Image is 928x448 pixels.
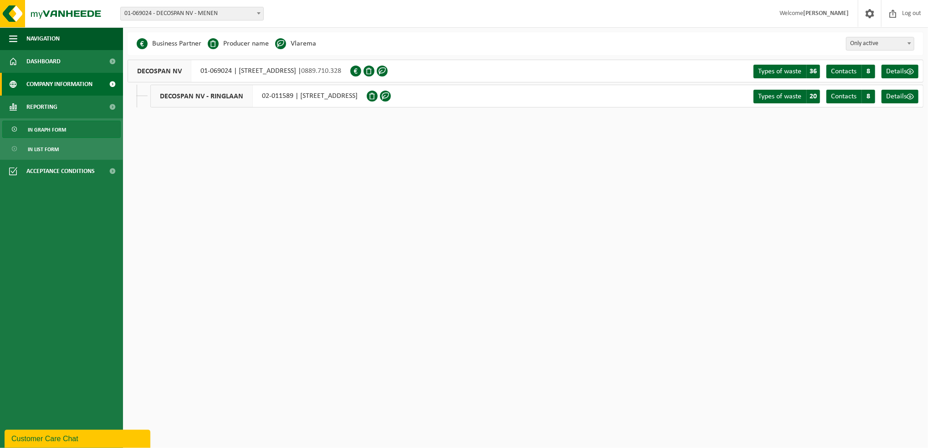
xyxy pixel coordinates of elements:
span: Types of waste [758,68,801,75]
span: 8 [861,90,875,103]
span: DECOSPAN NV - RINGLAAN [151,85,253,107]
span: 36 [806,65,820,78]
span: Contacts [831,68,856,75]
a: Contacts 8 [826,65,875,78]
a: Types of waste 36 [754,65,820,78]
li: Business Partner [137,37,201,51]
span: 20 [806,90,820,103]
div: 01-069024 | [STREET_ADDRESS] | [128,60,350,82]
span: 8 [861,65,875,78]
a: Details [882,65,918,78]
span: Only active [846,37,914,51]
span: Company information [26,73,92,96]
span: Reporting [26,96,57,118]
a: Contacts 8 [826,90,875,103]
span: 01-069024 - DECOSPAN NV - MENEN [120,7,264,20]
span: In graph form [28,121,66,138]
span: Types of waste [758,93,801,100]
span: Dashboard [26,50,61,73]
li: Producer name [208,37,269,51]
a: Types of waste 20 [754,90,820,103]
div: 02-011589 | [STREET_ADDRESS] [150,85,367,107]
span: DECOSPAN NV [128,60,191,82]
span: Navigation [26,27,60,50]
span: In list form [28,141,59,158]
a: Details [882,90,918,103]
a: In graph form [2,121,121,138]
li: Vlarema [275,37,316,51]
span: 0889.710.328 [301,67,341,75]
span: 01-069024 - DECOSPAN NV - MENEN [121,7,263,20]
span: Details [886,68,907,75]
span: Contacts [831,93,856,100]
strong: [PERSON_NAME] [803,10,849,17]
span: Details [886,93,907,100]
span: Only active [846,37,914,50]
iframe: chat widget [5,428,152,448]
a: In list form [2,140,121,158]
span: Acceptance conditions [26,160,95,183]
